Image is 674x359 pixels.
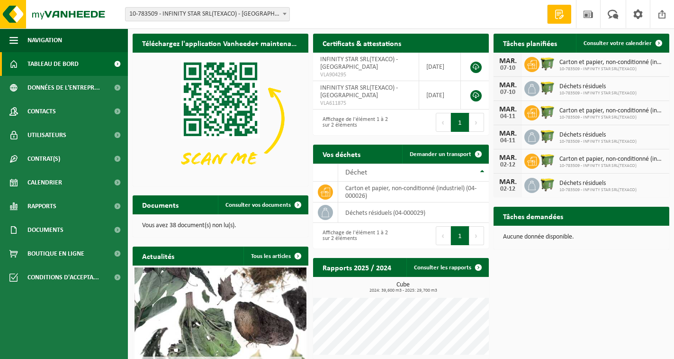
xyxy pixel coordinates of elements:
button: Previous [436,226,451,245]
span: Carton et papier, non-conditionné (industriel) [559,59,665,66]
td: carton et papier, non-conditionné (industriel) (04-000026) [338,182,489,203]
span: 10-783509 - INFINITY STAR SRL(TEXACO) [559,91,637,96]
h2: Certificats & attestations [313,34,411,52]
a: Consulter les rapports [406,258,488,277]
p: Aucune donnée disponible. [503,234,660,240]
p: Vous avez 38 document(s) non lu(s). [142,222,299,229]
img: WB-1100-HPE-GN-50 [539,80,556,96]
span: Carton et papier, non-conditionné (industriel) [559,107,665,115]
span: 10-783509 - INFINITY STAR SRL(TEXACO) - HUIZINGEN [126,8,289,21]
span: Tableau de bord [27,52,79,76]
span: Déchet [345,169,367,176]
button: 1 [451,226,469,245]
img: WB-1100-HPE-GN-51 [539,55,556,72]
span: Déchets résiduels [559,180,637,187]
span: INFINITY STAR SRL(TEXACO) - [GEOGRAPHIC_DATA] [320,84,398,99]
span: Demander un transport [410,151,471,157]
h3: Cube [318,282,489,293]
span: Déchets résiduels [559,83,637,91]
div: MAR. [498,178,517,186]
h2: Vos déchets [313,145,370,163]
h2: Documents [133,195,188,214]
div: 04-11 [498,138,517,144]
span: Boutique en ligne [27,242,84,266]
div: MAR. [498,57,517,65]
img: WB-1100-HPE-GN-51 [539,104,556,120]
div: MAR. [498,130,517,138]
button: Next [469,113,484,132]
img: WB-1100-HPE-GN-50 [539,176,556,193]
a: Demander un transport [402,145,488,164]
div: 04-11 [498,113,517,120]
span: 10-783509 - INFINITY STAR SRL(TEXACO) [559,163,665,169]
span: Déchets résiduels [559,131,637,139]
span: Rapports [27,194,56,218]
h2: Tâches planifiées [494,34,566,52]
td: [DATE] [419,81,461,110]
span: Contacts [27,100,56,123]
button: 1 [451,113,469,132]
td: déchets résiduels (04-000029) [338,203,489,223]
span: Documents [27,218,63,242]
div: 02-12 [498,162,517,168]
h2: Actualités [133,247,184,265]
span: 10-783509 - INFINITY STAR SRL(TEXACO) [559,139,637,145]
span: Calendrier [27,171,62,194]
span: Carton et papier, non-conditionné (industriel) [559,156,665,163]
span: INFINITY STAR SRL(TEXACO) - [GEOGRAPHIC_DATA] [320,56,398,71]
span: Utilisateurs [27,123,66,147]
div: 02-12 [498,186,517,193]
span: Conditions d'accepta... [27,266,99,289]
div: MAR. [498,106,517,113]
img: WB-1100-HPE-GN-51 [539,152,556,168]
a: Consulter vos documents [218,195,307,214]
div: 07-10 [498,89,517,96]
div: Affichage de l'élément 1 à 2 sur 2 éléments [318,225,396,246]
span: Navigation [27,28,62,52]
span: Contrat(s) [27,147,60,171]
span: 10-783509 - INFINITY STAR SRL(TEXACO) [559,66,665,72]
h2: Tâches demandées [494,207,573,225]
button: Previous [436,113,451,132]
span: Consulter votre calendrier [584,40,652,46]
div: MAR. [498,154,517,162]
span: VLA904295 [320,71,412,79]
span: 2024: 39,600 m3 - 2025: 29,700 m3 [318,288,489,293]
img: Download de VHEPlus App [133,53,308,184]
td: [DATE] [419,53,461,81]
h2: Téléchargez l'application Vanheede+ maintenant! [133,34,308,52]
h2: Rapports 2025 / 2024 [313,258,401,276]
a: Tous les articles [243,247,307,266]
span: VLA611875 [320,100,412,107]
span: Consulter vos documents [225,202,291,208]
span: 10-783509 - INFINITY STAR SRL(TEXACO) - HUIZINGEN [125,7,290,21]
span: Données de l'entrepr... [27,76,100,100]
a: Consulter votre calendrier [576,34,668,53]
div: Affichage de l'élément 1 à 2 sur 2 éléments [318,112,396,133]
button: Next [469,226,484,245]
div: 07-10 [498,65,517,72]
span: 10-783509 - INFINITY STAR SRL(TEXACO) [559,115,665,120]
img: WB-1100-HPE-GN-50 [539,128,556,144]
span: 10-783509 - INFINITY STAR SRL(TEXACO) [559,187,637,193]
div: MAR. [498,82,517,89]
